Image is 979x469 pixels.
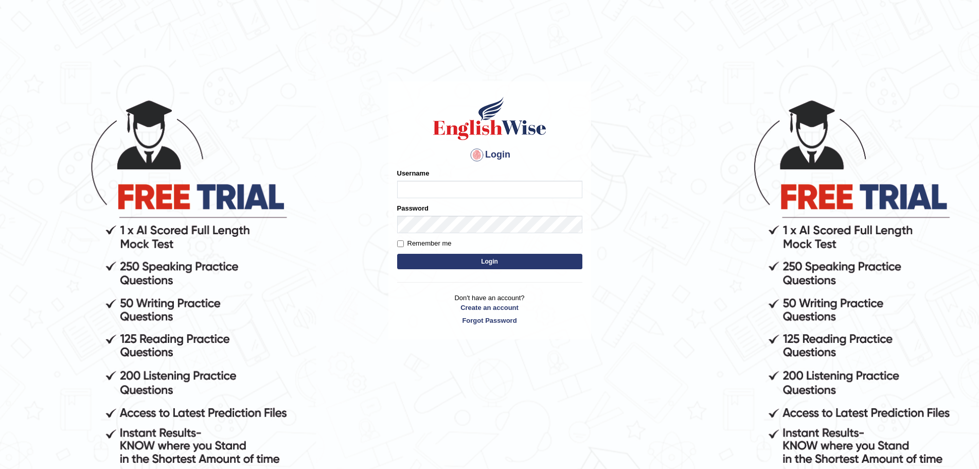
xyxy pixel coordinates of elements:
button: Login [397,254,582,269]
a: Create an account [397,303,582,312]
a: Forgot Password [397,316,582,325]
input: Remember me [397,240,404,247]
label: Remember me [397,238,452,249]
p: Don't have an account? [397,293,582,325]
label: Password [397,203,429,213]
label: Username [397,168,430,178]
img: Logo of English Wise sign in for intelligent practice with AI [431,95,548,142]
h4: Login [397,147,582,163]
